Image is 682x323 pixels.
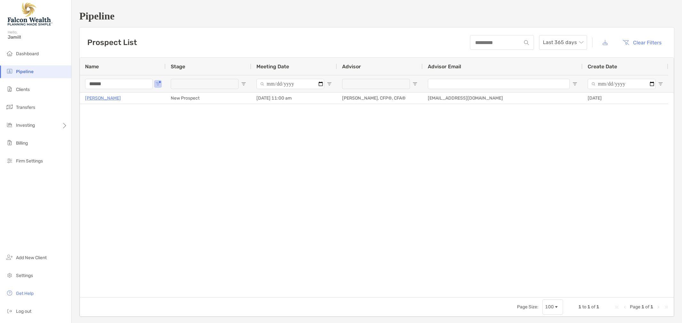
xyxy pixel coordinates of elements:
[663,304,669,310] div: Last Page
[641,304,644,310] span: 1
[16,123,35,128] span: Investing
[85,94,121,102] a: [PERSON_NAME]
[428,79,570,89] input: Advisor Email Filter Input
[6,307,13,315] img: logout icon
[645,304,649,310] span: of
[588,64,617,70] span: Create Date
[342,64,361,70] span: Advisor
[428,64,461,70] span: Advisor Email
[6,139,13,146] img: billing icon
[656,304,661,310] div: Next Page
[6,289,13,297] img: get-help icon
[583,93,668,104] div: [DATE]
[8,34,67,40] span: Jamil!
[578,304,581,310] span: 1
[542,299,563,315] div: Page Size
[256,64,289,70] span: Meeting Date
[327,81,332,86] button: Open Filter Menu
[591,304,595,310] span: of
[618,35,666,49] button: Clear Filters
[85,64,99,70] span: Name
[6,253,13,261] img: add_new_client icon
[337,93,423,104] div: [PERSON_NAME], CFP®, CFA®
[16,51,39,56] span: Dashboard
[545,304,554,310] div: 100
[588,79,655,89] input: Create Date Filter Input
[251,93,337,104] div: [DATE] 11:00 am
[166,93,251,104] div: New Prospect
[6,103,13,111] img: transfers icon
[6,49,13,57] img: dashboard icon
[16,309,31,314] span: Log out
[622,304,627,310] div: Previous Page
[8,3,52,26] img: Falcon Wealth Planning Logo
[650,304,653,310] span: 1
[6,85,13,93] img: clients icon
[241,81,246,86] button: Open Filter Menu
[16,255,47,260] span: Add New Client
[6,271,13,279] img: settings icon
[543,35,583,49] span: Last 365 days
[615,304,620,310] div: First Page
[16,105,35,110] span: Transfers
[582,304,586,310] span: to
[423,93,583,104] div: [EMAIL_ADDRESS][DOMAIN_NAME]
[256,79,324,89] input: Meeting Date Filter Input
[16,158,43,164] span: Firm Settings
[587,304,590,310] span: 1
[87,38,137,47] h3: Prospect List
[85,79,153,89] input: Name Filter Input
[596,304,599,310] span: 1
[16,69,34,74] span: Pipeline
[6,121,13,129] img: investing icon
[79,10,674,22] h1: Pipeline
[171,64,185,70] span: Stage
[412,81,418,86] button: Open Filter Menu
[524,40,529,45] img: input icon
[16,140,28,146] span: Billing
[630,304,640,310] span: Page
[658,81,663,86] button: Open Filter Menu
[6,157,13,164] img: firm-settings icon
[517,304,538,310] div: Page Size:
[16,87,30,92] span: Clients
[155,81,161,86] button: Open Filter Menu
[16,291,34,296] span: Get Help
[16,273,33,278] span: Settings
[572,81,577,86] button: Open Filter Menu
[6,67,13,75] img: pipeline icon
